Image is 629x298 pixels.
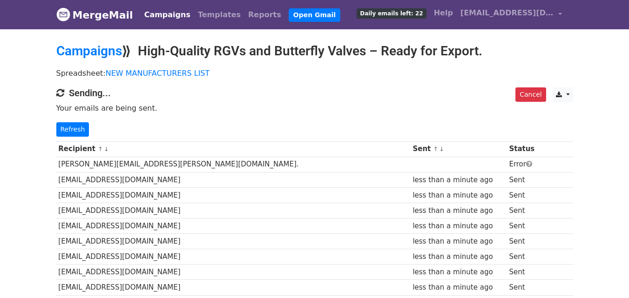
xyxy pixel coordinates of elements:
td: Sent [507,203,541,218]
th: Recipient [56,141,411,157]
a: Help [430,4,457,22]
p: Your emails are being sent. [56,103,573,113]
td: Sent [507,219,541,234]
td: [EMAIL_ADDRESS][DOMAIN_NAME] [56,249,411,265]
a: Campaigns [141,6,194,24]
td: [EMAIL_ADDRESS][DOMAIN_NAME] [56,219,411,234]
a: MergeMail [56,5,133,25]
a: Daily emails left: 22 [353,4,430,22]
a: Reports [244,6,285,24]
h4: Sending... [56,87,573,99]
a: ↓ [439,146,444,152]
div: less than a minute ago [413,267,504,278]
td: [EMAIL_ADDRESS][DOMAIN_NAME] [56,187,411,203]
td: Sent [507,280,541,295]
td: Sent [507,187,541,203]
div: less than a minute ago [413,221,504,232]
a: ↓ [104,146,109,152]
a: Templates [194,6,244,24]
td: [EMAIL_ADDRESS][DOMAIN_NAME] [56,172,411,187]
td: Sent [507,172,541,187]
span: [EMAIL_ADDRESS][DOMAIN_NAME] [460,7,554,19]
th: Status [507,141,541,157]
td: Sent [507,249,541,265]
img: MergeMail logo [56,7,70,21]
div: less than a minute ago [413,175,504,185]
td: [PERSON_NAME][EMAIL_ADDRESS][PERSON_NAME][DOMAIN_NAME]. [56,157,411,172]
div: less than a minute ago [413,190,504,201]
div: less than a minute ago [413,282,504,293]
td: Error [507,157,541,172]
a: Open Gmail [289,8,340,22]
h2: ⟫ High-Quality RGVs and Butterfly Valves – Ready for Export. [56,43,573,59]
div: less than a minute ago [413,205,504,216]
td: Sent [507,234,541,249]
a: ↑ [433,146,438,152]
a: Refresh [56,122,89,137]
td: [EMAIL_ADDRESS][DOMAIN_NAME] [56,234,411,249]
a: [EMAIL_ADDRESS][DOMAIN_NAME] [457,4,566,26]
a: ↑ [98,146,103,152]
td: [EMAIL_ADDRESS][DOMAIN_NAME] [56,203,411,218]
p: Spreadsheet: [56,68,573,78]
th: Sent [411,141,507,157]
a: NEW MANUFACTURERS LIST [106,69,210,78]
td: Sent [507,265,541,280]
div: less than a minute ago [413,236,504,247]
a: Campaigns [56,43,122,59]
td: [EMAIL_ADDRESS][DOMAIN_NAME] [56,265,411,280]
span: Daily emails left: 22 [357,8,426,19]
div: less than a minute ago [413,252,504,262]
a: Cancel [515,87,546,102]
td: [EMAIL_ADDRESS][DOMAIN_NAME] [56,280,411,295]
